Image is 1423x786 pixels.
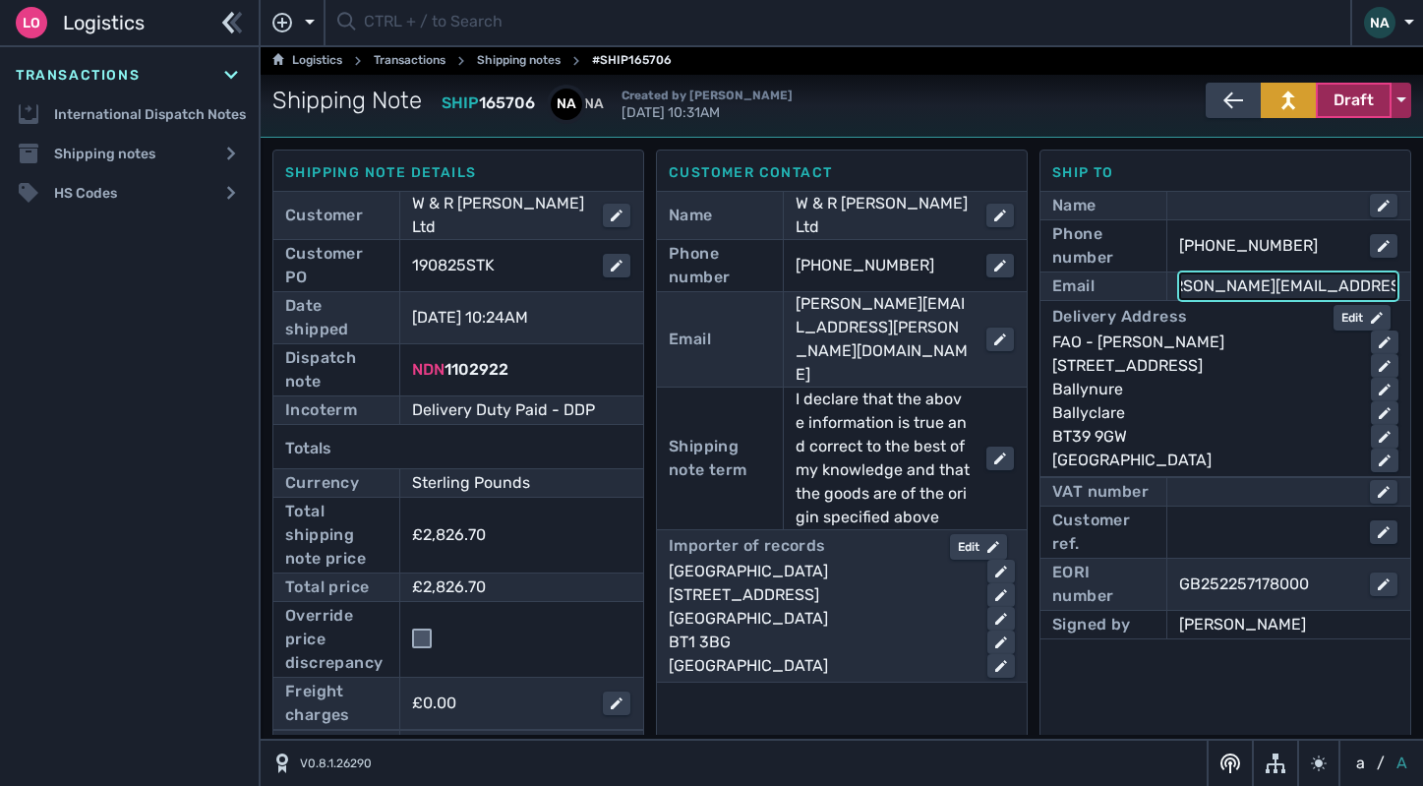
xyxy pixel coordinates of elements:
div: £2,826.70 [412,575,603,599]
span: Shipping Note [272,83,422,118]
div: Currency [285,471,359,495]
span: [DATE] 10:31AM [622,87,793,121]
span: 165706 [479,93,535,112]
span: SHIP [442,93,479,112]
button: Edit [950,534,1007,560]
div: 190825STK [412,254,587,277]
div: Email [1052,274,1095,298]
div: Ship to [1052,162,1398,183]
div: [PHONE_NUMBER] [1179,234,1354,258]
div: Lo [16,7,47,38]
div: FAO - [PERSON_NAME] [1052,331,1355,354]
div: Total shipping note price [285,500,387,571]
div: Name [1052,194,1097,217]
div: Name [669,204,713,227]
button: a [1352,752,1369,775]
div: Signed by [1052,613,1131,636]
div: Totals [285,429,631,468]
span: / [1377,752,1385,775]
div: Ballyclare [1052,401,1355,425]
div: Edit [958,538,999,556]
span: #SHIP165706 [592,49,672,73]
div: I declare that the above information is true and correct to the best of my knowledge and that the... [796,388,971,529]
div: Customer [285,204,363,227]
div: [PHONE_NUMBER] [796,254,971,277]
div: Phone number [669,242,771,289]
div: Delivery Duty Paid - DDP [412,398,630,422]
input: CTRL + / to Search [364,4,1338,42]
div: Email [669,328,711,351]
div: £0.00 [412,692,587,715]
div: Shipping note term [669,435,771,482]
div: Incoterm [285,398,357,422]
span: Logistics [63,8,145,37]
div: Date shipped [285,294,387,341]
span: Created by [PERSON_NAME] [622,89,793,102]
div: [STREET_ADDRESS] [669,583,972,607]
a: Logistics [272,49,342,73]
a: Transactions [374,49,445,73]
div: Sterling Pounds [412,471,603,495]
div: [PERSON_NAME][EMAIL_ADDRESS][PERSON_NAME][DOMAIN_NAME] [796,292,971,387]
div: Edit [1341,309,1383,327]
div: VAT number [1052,480,1149,504]
div: [GEOGRAPHIC_DATA] [1052,449,1355,472]
div: NA [1364,7,1395,38]
div: [STREET_ADDRESS] [1052,354,1355,378]
span: V0.8.1.26290 [300,755,372,772]
button: Draft [1316,83,1392,118]
div: W & R [PERSON_NAME] Ltd [796,192,971,239]
button: A [1393,752,1411,775]
div: [GEOGRAPHIC_DATA] [669,654,972,678]
div: Phone number [1052,222,1155,270]
div: NA [578,89,610,120]
div: Courier name [285,733,387,780]
div: Override price discrepancy [285,604,387,675]
div: BT39 9GW [1052,425,1355,449]
span: Draft [1334,89,1374,112]
span: NDN [412,360,445,379]
div: Total price [285,575,369,599]
div: [PERSON_NAME] [1179,613,1397,636]
span: 1102922 [445,360,508,379]
div: Customer PO [285,242,387,289]
div: [DATE] 10:24AM [412,306,603,330]
div: Ballynure [1052,378,1355,401]
div: Freight charges [285,680,387,727]
div: [GEOGRAPHIC_DATA] [669,560,972,583]
div: Dispatch note [285,346,387,393]
div: NA [551,89,582,120]
button: Edit [1334,305,1391,331]
div: BT1 3BG [669,631,972,654]
div: Customer ref. [1052,509,1155,556]
div: EORI number [1052,561,1155,608]
div: [GEOGRAPHIC_DATA] [669,607,972,631]
div: W & R [PERSON_NAME] Ltd [412,192,587,239]
a: Shipping notes [477,49,561,73]
span: Transactions [16,65,140,86]
div: £2,826.70 [412,523,486,547]
div: Delivery Address [1052,305,1187,331]
div: GB252257178000 [1179,573,1354,596]
div: Customer contact [669,162,1015,183]
div: Shipping note details [285,162,631,183]
div: Importer of records [669,534,826,560]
